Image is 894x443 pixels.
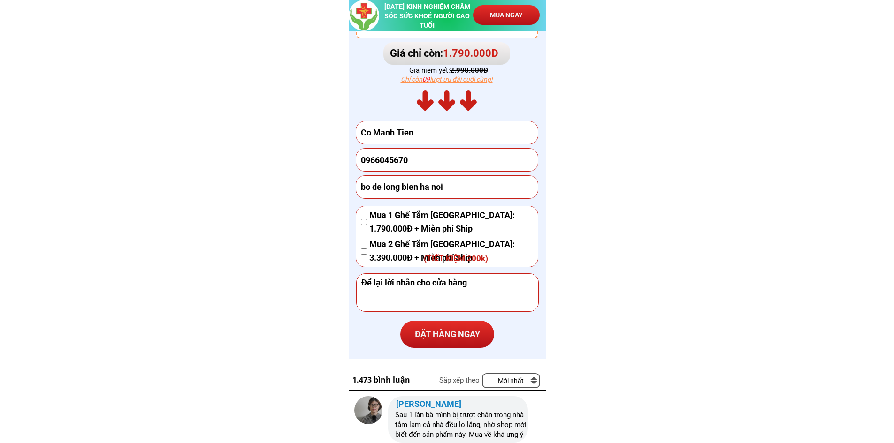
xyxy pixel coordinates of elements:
[473,5,540,25] p: MUA NGAY
[369,209,533,236] span: Mua 1 Ghế Tắm [GEOGRAPHIC_DATA]: 1.790.000Đ + Miễn phí Ship
[450,66,488,75] span: 2.990.000Đ
[491,47,498,59] span: Đ
[359,176,535,198] input: Địa chỉ
[395,410,535,440] h3: Sau 1 lần bà mình bị trượt chân trong nhà tắm làm cả nhà đều lo lắng, nhờ shop mới biết đến sản p...
[382,2,472,30] h3: [DATE] KINH NGHIỆM CHĂM SÓC SỨC KHOẺ NGƯỜI CAO TUỔI
[401,74,500,84] h3: Chỉ còn lượt ưu đãi cuối cùng!
[352,374,417,386] h3: 1.473 bình luận
[369,238,533,265] span: Mua 2 Ghế Tắm [GEOGRAPHIC_DATA]: 3.390.000Đ + Miễn phí Ship
[439,375,485,386] h3: Sắp xếp theo
[359,149,535,171] input: Số điện thoại
[396,398,462,411] h3: [PERSON_NAME]
[422,75,430,83] span: 09
[359,121,535,144] input: Họ và Tên
[400,321,494,348] p: ĐẶT HÀNG NGAY
[424,252,488,265] h3: (TIẾT KIỆM 200k)
[409,65,492,76] h3: Giá niêm yết:
[390,45,504,61] h3: Giá chỉ còn:
[443,47,491,59] span: 1.790.000
[483,374,539,388] p: Mới nhất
